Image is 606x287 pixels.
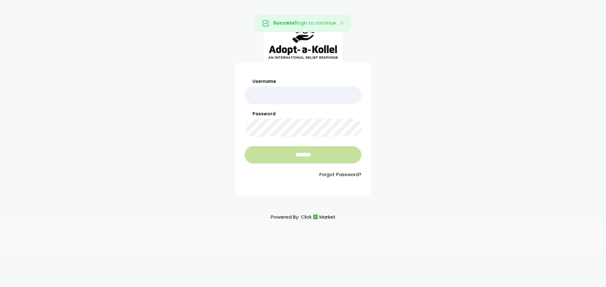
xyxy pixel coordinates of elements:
img: aak_logo_sm.jpeg [264,17,342,62]
strong: Success! [273,20,296,26]
label: Username [245,78,361,85]
p: Powered By: [271,213,336,221]
img: cm_icon.png [313,215,318,219]
a: Forgot Password? [245,171,361,178]
label: Password [245,111,361,117]
button: Close [333,15,352,32]
a: ClickMarket [301,213,336,221]
div: login to continue. [254,14,352,32]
